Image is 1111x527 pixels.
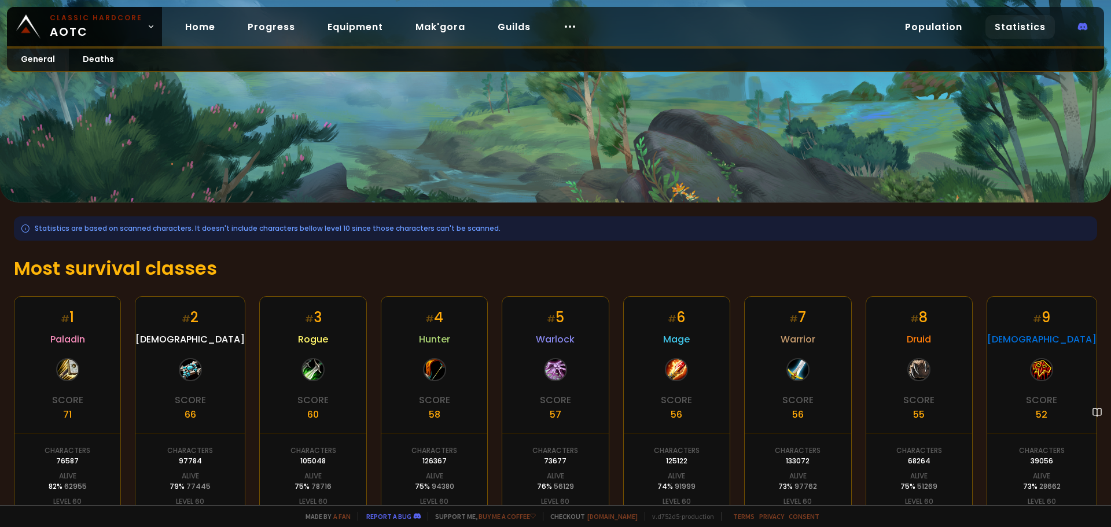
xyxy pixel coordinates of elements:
span: Warrior [781,332,815,347]
span: Druid [907,332,931,347]
div: Level 60 [176,496,204,507]
span: 56129 [554,481,574,491]
div: Score [540,393,571,407]
a: a fan [333,512,351,521]
div: Score [52,393,83,407]
div: 1 [61,307,74,327]
div: Score [175,393,206,407]
a: Equipment [318,15,392,39]
div: Level 60 [299,496,328,507]
div: 39056 [1031,456,1053,466]
div: Score [1026,393,1057,407]
span: v. d752d5 - production [645,512,714,521]
div: Level 60 [541,496,569,507]
div: 126367 [422,456,447,466]
div: 58 [429,407,440,422]
div: 6 [668,307,685,327]
div: Score [419,393,450,407]
div: Alive [910,471,928,481]
span: Hunter [419,332,450,347]
div: Level 60 [783,496,812,507]
span: Paladin [50,332,85,347]
span: Rogue [298,332,328,347]
span: 62955 [64,481,87,491]
div: Alive [789,471,807,481]
div: Alive [1033,471,1050,481]
div: Score [661,393,692,407]
a: Deaths [69,49,128,71]
div: 73677 [544,456,566,466]
a: Population [896,15,972,39]
div: 55 [913,407,925,422]
a: Progress [238,15,304,39]
span: Checkout [543,512,638,521]
span: 77445 [186,481,211,491]
div: Score [903,393,935,407]
a: Guilds [488,15,540,39]
div: 3 [305,307,322,327]
small: # [547,312,555,326]
div: 125122 [666,456,687,466]
div: Characters [532,445,578,456]
div: Level 60 [905,496,933,507]
span: Mage [663,332,690,347]
span: 94380 [432,481,454,491]
span: 91999 [675,481,696,491]
div: Level 60 [663,496,691,507]
small: # [1033,312,1042,326]
span: AOTC [50,13,142,40]
div: Alive [304,471,322,481]
div: 105048 [300,456,326,466]
div: 2 [182,307,198,327]
small: # [668,312,676,326]
div: Level 60 [53,496,82,507]
div: 76 % [537,481,574,492]
div: 8 [910,307,928,327]
div: Characters [167,445,213,456]
div: Statistics are based on scanned characters. It doesn't include characters bellow level 10 since t... [14,216,1097,241]
div: Characters [775,445,821,456]
div: 75 % [415,481,454,492]
div: Score [297,393,329,407]
div: 60 [307,407,319,422]
div: Alive [426,471,443,481]
small: # [910,312,919,326]
a: Privacy [759,512,784,521]
div: Level 60 [420,496,448,507]
a: General [7,49,69,71]
div: Characters [45,445,90,456]
div: Characters [896,445,942,456]
div: Level 60 [1028,496,1056,507]
div: 74 % [657,481,696,492]
a: Home [176,15,225,39]
div: 73 % [1023,481,1061,492]
span: Made by [299,512,351,521]
h1: Most survival classes [14,255,1097,282]
span: 78716 [311,481,332,491]
div: 68264 [908,456,930,466]
div: 75 % [900,481,937,492]
div: 133072 [786,456,810,466]
div: 56 [671,407,682,422]
div: 56 [792,407,804,422]
div: Characters [411,445,457,456]
a: Classic HardcoreAOTC [7,7,162,46]
div: 9 [1033,307,1050,327]
div: 97784 [179,456,202,466]
div: 82 % [49,481,87,492]
span: Warlock [536,332,575,347]
div: 66 [185,407,196,422]
a: Mak'gora [406,15,474,39]
small: # [305,312,314,326]
div: Alive [182,471,199,481]
span: Support me, [428,512,536,521]
span: [DEMOGRAPHIC_DATA] [987,332,1097,347]
div: 79 % [170,481,211,492]
div: Characters [290,445,336,456]
span: 51269 [917,481,937,491]
small: # [425,312,434,326]
div: 57 [550,407,561,422]
a: [DOMAIN_NAME] [587,512,638,521]
div: Alive [547,471,564,481]
a: Terms [733,512,755,521]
